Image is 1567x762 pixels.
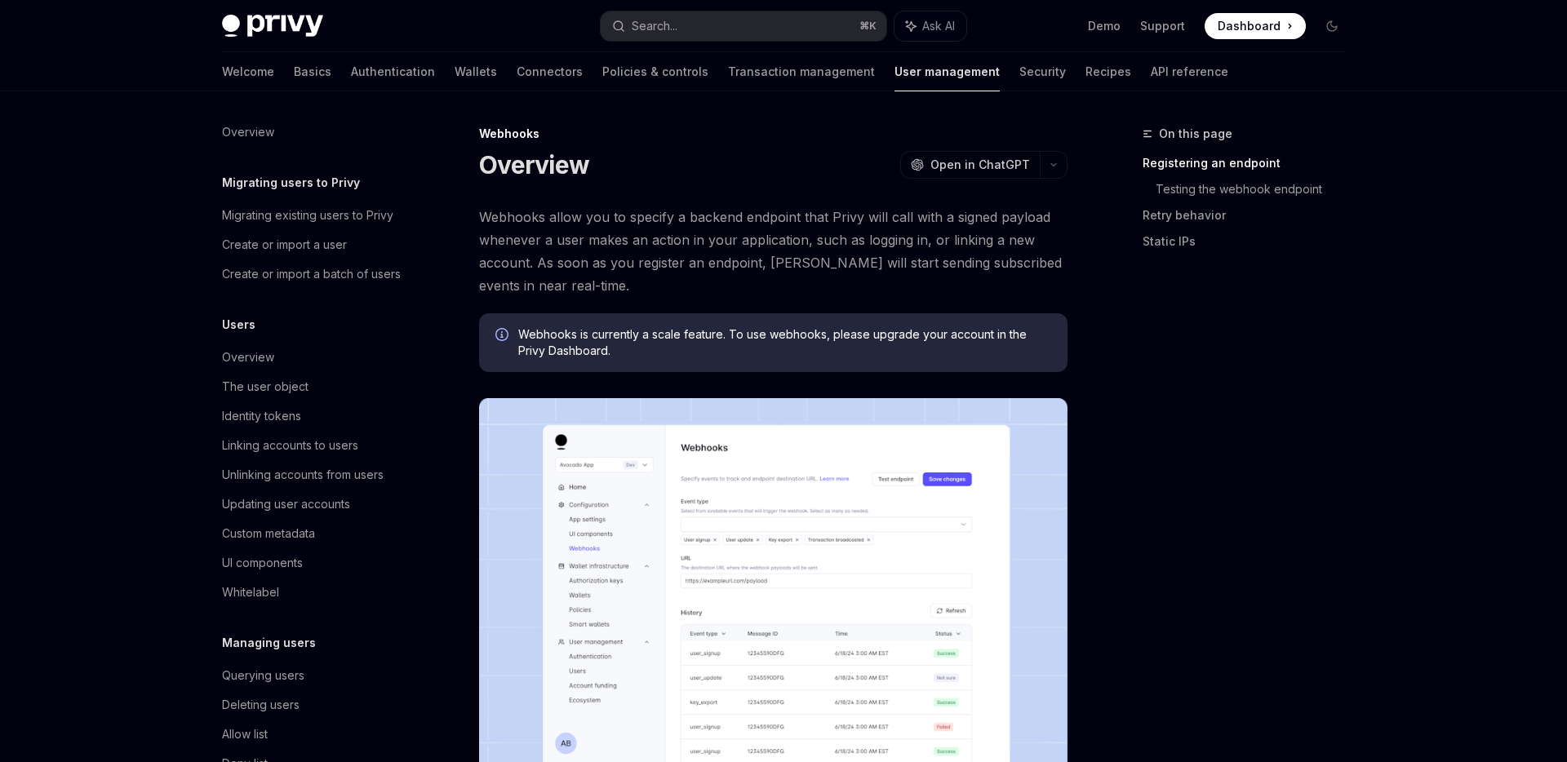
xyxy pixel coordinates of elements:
[602,52,708,91] a: Policies & controls
[1143,228,1358,255] a: Static IPs
[517,52,583,91] a: Connectors
[209,201,418,230] a: Migrating existing users to Privy
[209,490,418,519] a: Updating user accounts
[209,661,418,690] a: Querying users
[222,206,393,225] div: Migrating existing users to Privy
[479,126,1068,142] div: Webhooks
[922,18,955,34] span: Ask AI
[1319,13,1345,39] button: Toggle dark mode
[222,377,309,397] div: The user object
[632,16,677,36] div: Search...
[209,720,418,749] a: Allow list
[1085,52,1131,91] a: Recipes
[222,695,300,715] div: Deleting users
[930,157,1030,173] span: Open in ChatGPT
[209,259,418,289] a: Create or import a batch of users
[479,206,1068,297] span: Webhooks allow you to specify a backend endpoint that Privy will call with a signed payload whene...
[222,436,358,455] div: Linking accounts to users
[294,52,331,91] a: Basics
[222,724,268,744] div: Allow list
[1088,18,1121,34] a: Demo
[222,583,279,602] div: Whitelabel
[222,553,303,573] div: UI components
[209,578,418,607] a: Whitelabel
[222,465,384,485] div: Unlinking accounts from users
[455,52,497,91] a: Wallets
[1156,176,1358,202] a: Testing the webhook endpoint
[222,666,304,685] div: Querying users
[1218,18,1281,34] span: Dashboard
[1151,52,1228,91] a: API reference
[222,15,323,38] img: dark logo
[728,52,875,91] a: Transaction management
[495,328,512,344] svg: Info
[209,401,418,431] a: Identity tokens
[222,122,274,142] div: Overview
[1019,52,1066,91] a: Security
[222,173,360,193] h5: Migrating users to Privy
[209,431,418,460] a: Linking accounts to users
[518,326,1051,359] span: Webhooks is currently a scale feature. To use webhooks, please upgrade your account in the Privy ...
[351,52,435,91] a: Authentication
[894,52,1000,91] a: User management
[1205,13,1306,39] a: Dashboard
[222,524,315,543] div: Custom metadata
[209,548,418,578] a: UI components
[222,235,347,255] div: Create or import a user
[209,117,418,147] a: Overview
[479,150,589,179] h1: Overview
[209,372,418,401] a: The user object
[209,343,418,372] a: Overview
[222,633,316,653] h5: Managing users
[222,315,255,334] h5: Users
[222,406,301,426] div: Identity tokens
[894,11,966,41] button: Ask AI
[1140,18,1185,34] a: Support
[209,519,418,548] a: Custom metadata
[222,264,401,284] div: Create or import a batch of users
[601,11,886,41] button: Search...⌘K
[1143,202,1358,228] a: Retry behavior
[222,52,274,91] a: Welcome
[222,494,350,514] div: Updating user accounts
[1143,150,1358,176] a: Registering an endpoint
[1159,124,1232,144] span: On this page
[859,20,877,33] span: ⌘ K
[209,230,418,259] a: Create or import a user
[209,460,418,490] a: Unlinking accounts from users
[900,151,1040,179] button: Open in ChatGPT
[222,348,274,367] div: Overview
[209,690,418,720] a: Deleting users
